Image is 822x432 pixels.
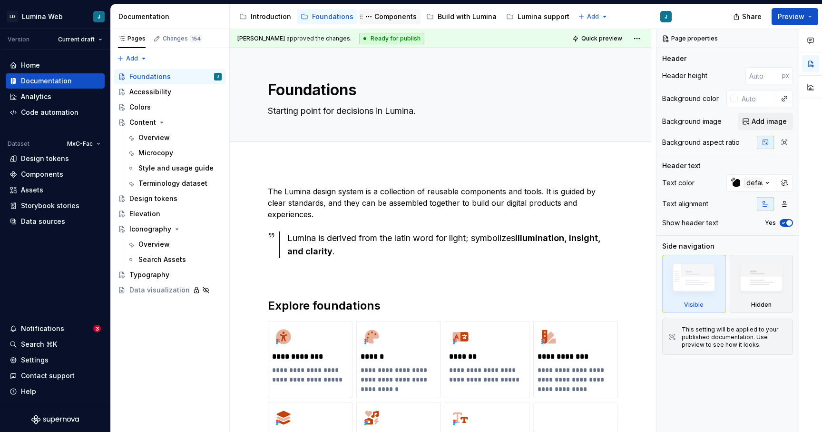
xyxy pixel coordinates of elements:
div: Contact support [21,371,75,381]
a: Colors [114,100,225,115]
div: Page tree [114,69,225,298]
div: Ready for publish [359,33,424,44]
div: Elevation [129,209,160,219]
span: Current draft [58,36,95,43]
div: Components [21,170,63,179]
span: approved the changes. [237,35,352,42]
button: Current draft [54,33,107,46]
div: Search Assets [138,255,186,264]
div: Design tokens [129,194,177,203]
div: Background aspect ratio [662,138,740,147]
img: bd86dfc0-09dc-443a-a09b-488f6ae62012.png [361,325,383,348]
div: Text alignment [662,199,708,209]
div: Terminology dataset [138,179,207,188]
a: Iconography [114,221,225,237]
button: Notifications3 [6,321,105,336]
a: Home [6,58,105,73]
div: Visible [662,255,726,313]
a: Typography [114,267,225,282]
div: Foundations [129,72,171,81]
div: Storybook stories [21,201,79,211]
div: Introduction [251,12,291,21]
div: Notifications [21,324,64,333]
textarea: Foundations [266,79,611,101]
div: Lumina support [518,12,569,21]
span: 3 [93,325,101,332]
button: Share [728,8,768,25]
a: Analytics [6,89,105,104]
div: Overview [138,240,170,249]
input: Auto [745,67,782,84]
div: J [665,13,667,20]
a: FoundationsJ [114,69,225,84]
div: default [744,178,771,188]
div: Pages [118,35,146,42]
a: Foundations [297,9,357,24]
div: Visible [684,301,704,309]
a: Assets [6,182,105,198]
button: Add [114,52,150,65]
div: Help [21,387,36,396]
img: 55b43391-aec6-4693-86dd-4a5853c722e4.png [449,325,472,348]
a: Code automation [6,105,105,120]
button: Preview [772,8,818,25]
div: Typography [129,270,169,280]
button: Contact support [6,368,105,383]
h2: Explore foundations [268,298,613,313]
div: Colors [129,102,151,112]
a: Build with Lumina [422,9,500,24]
img: 5ee49ead-940f-4a18-a670-1b1e4ebeff26.png [538,325,560,348]
div: This setting will be applied to your published documentation. Use preview to see how it looks. [682,326,787,349]
a: Introduction [235,9,295,24]
a: Search Assets [123,252,225,267]
a: Components [359,9,421,24]
label: Yes [765,219,776,227]
a: Design tokens [6,151,105,166]
span: 154 [190,35,202,42]
a: Storybook stories [6,198,105,213]
span: Quick preview [581,35,622,42]
div: Search ⌘K [21,340,57,349]
div: Hidden [751,301,772,309]
div: Page tree [235,7,573,26]
a: Settings [6,352,105,368]
div: Changes [163,35,202,42]
div: Design tokens [21,154,69,163]
div: Assets [21,185,43,195]
span: Add [126,55,138,62]
a: Data sources [6,214,105,229]
div: J [217,72,219,81]
div: Overview [138,133,170,142]
div: Components [374,12,417,21]
div: Style and usage guide [138,163,214,173]
img: 282710ee-c1eb-4c97-a9ce-def7dea1db2e.png [272,406,295,429]
a: Style and usage guide [123,161,225,176]
span: Add [587,13,599,20]
div: J [98,13,100,20]
span: Share [742,12,762,21]
div: Text color [662,178,695,188]
div: Home [21,60,40,70]
a: Data visualization [114,282,225,298]
div: Lumina Web [22,12,63,21]
a: Design tokens [114,191,225,206]
div: Iconography [129,224,171,234]
p: px [782,72,789,80]
span: Add image [752,117,787,126]
div: Content [129,118,156,127]
button: MxC-Fac [63,137,105,151]
a: Elevation [114,206,225,221]
a: Documentation [6,73,105,89]
a: Lumina support [502,9,573,24]
div: Code automation [21,108,78,117]
div: Side navigation [662,241,714,251]
input: Auto [738,90,776,107]
div: Background color [662,94,719,103]
p: The Lumina design system is a collection of reusable components and tools. It is guided by clear ... [268,186,613,220]
svg: Supernova Logo [31,415,79,424]
textarea: Starting point for decisions in Lumina. [266,103,611,119]
div: Background image [662,117,722,126]
div: Foundations [312,12,353,21]
button: Quick preview [569,32,626,45]
div: Show header text [662,218,718,228]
